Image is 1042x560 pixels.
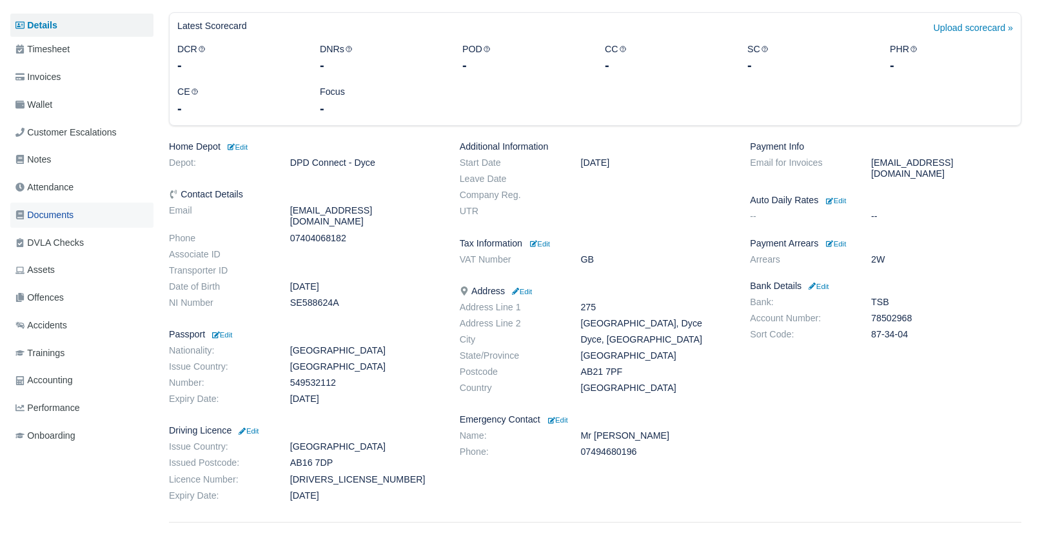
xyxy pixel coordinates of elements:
[168,85,310,117] div: CE
[169,329,440,340] h6: Passport
[159,441,280,452] dt: Issue Country:
[159,205,280,227] dt: Email
[280,490,450,501] dd: [DATE]
[15,208,74,223] span: Documents
[510,288,532,295] small: Edit
[280,157,450,168] dd: DPD Connect - Dyce
[453,42,595,75] div: POD
[740,157,861,179] dt: Email for Invoices
[280,457,450,468] dd: AB16 7DP
[169,425,440,436] h6: Driving Licence
[10,37,153,62] a: Timesheet
[15,235,84,250] span: DVLA Checks
[450,254,571,265] dt: VAT Number
[15,318,67,333] span: Accidents
[15,428,75,443] span: Onboarding
[15,373,73,388] span: Accounting
[450,206,571,217] dt: UTR
[450,350,571,361] dt: State/Province
[159,249,280,260] dt: Associate ID
[320,56,443,74] div: -
[280,474,450,485] dd: [DRIVERS_LICENSE_NUMBER]
[826,197,846,205] small: Edit
[595,42,738,75] div: CC
[462,56,585,74] div: -
[880,42,1023,75] div: PHR
[280,297,450,308] dd: SE588624A
[450,430,571,441] dt: Name:
[811,411,1042,560] iframe: Chat Widget
[823,238,846,248] a: Edit
[280,377,450,388] dd: 549532112
[530,240,550,248] small: Edit
[159,157,280,168] dt: Depot:
[450,446,571,457] dt: Phone:
[310,42,453,75] div: DNRs
[546,414,568,425] a: Edit
[169,189,440,200] h6: Contact Details
[226,141,248,152] a: Edit
[571,157,740,168] dd: [DATE]
[159,474,280,485] dt: Licence Number:
[826,240,846,248] small: Edit
[15,42,70,57] span: Timesheet
[280,205,450,227] dd: [EMAIL_ADDRESS][DOMAIN_NAME]
[168,42,310,75] div: DCR
[571,430,740,441] dd: Mr [PERSON_NAME]
[571,383,740,394] dd: [GEOGRAPHIC_DATA]
[527,238,550,248] a: Edit
[15,401,80,415] span: Performance
[450,157,571,168] dt: Start Date
[10,230,153,255] a: DVLA Checks
[740,297,861,308] dt: Bank:
[571,318,740,329] dd: [GEOGRAPHIC_DATA], Dyce
[10,285,153,310] a: Offences
[823,195,846,205] a: Edit
[15,70,61,85] span: Invoices
[740,211,861,222] dt: --
[807,283,829,290] small: Edit
[450,190,571,201] dt: Company Reg.
[861,211,1031,222] dd: --
[159,345,280,356] dt: Nationality:
[738,42,880,75] div: SC
[10,175,153,200] a: Attendance
[177,56,300,74] div: -
[750,141,1021,152] h6: Payment Info
[159,490,280,501] dt: Expiry Date:
[861,329,1031,340] dd: 87-34-04
[169,141,440,152] h6: Home Depot
[571,302,740,313] dd: 275
[10,423,153,448] a: Onboarding
[10,203,153,228] a: Documents
[807,281,829,291] a: Edit
[177,99,300,117] div: -
[310,85,453,117] div: Focus
[280,233,450,244] dd: 07404068182
[237,427,259,435] small: Edit
[605,56,728,74] div: -
[934,21,1013,42] a: Upload scorecard »
[571,254,740,265] dd: GB
[159,457,280,468] dt: Issued Postcode:
[15,152,51,167] span: Notes
[460,414,731,425] h6: Emergency Contact
[747,56,870,74] div: -
[10,120,153,145] a: Customer Escalations
[10,313,153,338] a: Accidents
[571,334,740,345] dd: Dyce, [GEOGRAPHIC_DATA]
[226,143,248,151] small: Edit
[159,297,280,308] dt: NI Number
[750,195,1021,206] h6: Auto Daily Rates
[571,366,740,377] dd: AB21 7PF
[15,263,55,277] span: Assets
[159,377,280,388] dt: Number:
[548,416,568,424] small: Edit
[210,331,232,339] small: Edit
[237,425,259,435] a: Edit
[510,286,532,296] a: Edit
[450,318,571,329] dt: Address Line 2
[861,297,1031,308] dd: TSB
[15,97,52,112] span: Wallet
